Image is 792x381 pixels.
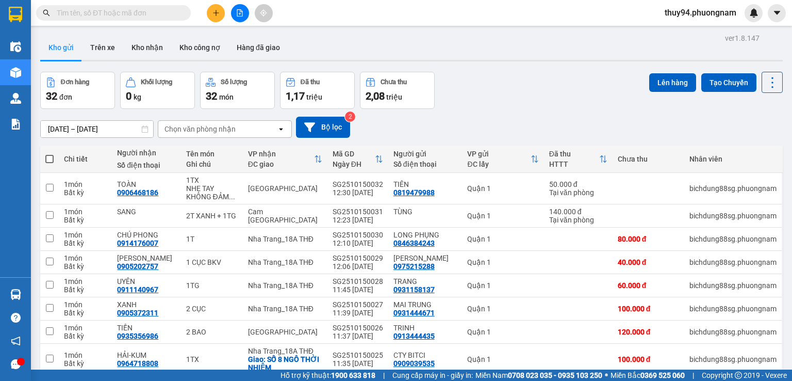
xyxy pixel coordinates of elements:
[255,4,273,22] button: aim
[10,289,21,300] img: warehouse-icon
[333,285,383,294] div: 11:45 [DATE]
[117,188,158,197] div: 0906468186
[248,184,322,193] div: [GEOGRAPHIC_DATA]
[475,370,602,381] span: Miền Nam
[186,184,238,201] div: NHẸ TAY KHÔNG ĐẢM BẢO
[186,235,238,243] div: 1T
[393,239,435,247] div: 0846384243
[333,262,383,271] div: 12:06 [DATE]
[393,309,435,317] div: 0931444671
[43,9,50,17] span: search
[360,72,435,109] button: Chưa thu2,08 triệu
[64,254,107,262] div: 1 món
[117,351,175,359] div: HẢI-KUM
[219,93,234,101] span: món
[701,73,756,92] button: Tạo Chuyến
[393,231,457,239] div: LONG PHỤNG
[393,160,457,168] div: Số điện thoại
[117,309,158,317] div: 0905372311
[117,277,175,285] div: UYÊN
[333,300,383,309] div: SG2510150027
[333,208,383,216] div: SG2510150031
[248,347,322,355] div: Nha Trang_18A THĐ
[10,93,21,104] img: warehouse-icon
[544,146,613,173] th: Toggle SortBy
[749,8,758,18] img: icon-new-feature
[296,117,350,138] button: Bộ lọc
[171,35,228,60] button: Kho công nợ
[725,33,760,44] div: ver 1.8.147
[64,300,107,309] div: 1 món
[243,146,327,173] th: Toggle SortBy
[393,332,435,340] div: 0913444435
[186,212,238,220] div: 2T XANH + 1TG
[186,150,238,158] div: Tên món
[64,277,107,285] div: 1 món
[549,208,607,216] div: 140.000 đ
[280,72,355,109] button: Đã thu1,17 triệu
[200,72,275,109] button: Số lượng32món
[64,285,107,294] div: Bất kỳ
[689,328,777,336] div: bichdung88sg.phuongnam
[228,35,288,60] button: Hàng đã giao
[689,212,777,220] div: bichdung88sg.phuongnam
[186,328,238,336] div: 2 BAO
[333,180,383,188] div: SG2510150032
[393,180,457,188] div: TIÊN
[206,90,217,102] span: 32
[64,188,107,197] div: Bất kỳ
[57,7,178,19] input: Tìm tên, số ĐT hoặc mã đơn
[467,212,538,220] div: Quận 1
[248,305,322,313] div: Nha Trang_18A THĐ
[381,78,407,86] div: Chưa thu
[10,41,21,52] img: warehouse-icon
[467,160,530,168] div: ĐC lấy
[117,285,158,294] div: 0911140967
[393,300,457,309] div: MAI TRUNG
[549,180,607,188] div: 50.000 đ
[117,231,175,239] div: CHÚ PHONG
[46,90,57,102] span: 32
[248,258,322,266] div: Nha Trang_18A THĐ
[64,180,107,188] div: 1 món
[333,277,383,285] div: SG2510150028
[735,372,742,379] span: copyright
[117,254,175,262] div: GIANG THANH
[64,332,107,340] div: Bất kỳ
[333,332,383,340] div: 11:37 [DATE]
[186,355,238,363] div: 1TX
[345,112,355,122] sup: 2
[10,67,21,78] img: warehouse-icon
[248,355,322,372] div: Giao: SỐ 8 NGÔ THỜI NHIỆM
[393,208,457,216] div: TÙNG
[392,370,473,381] span: Cung cấp máy in - giấy in:
[248,150,314,158] div: VP nhận
[260,9,267,17] span: aim
[689,258,777,266] div: bichdung88sg.phuongnam
[467,150,530,158] div: VP gửi
[117,149,175,157] div: Người nhận
[618,328,679,336] div: 120.000 đ
[331,371,375,379] strong: 1900 633 818
[618,305,679,313] div: 100.000 đ
[689,184,777,193] div: bichdung88sg.phuongnam
[207,4,225,22] button: plus
[333,188,383,197] div: 12:30 [DATE]
[549,150,599,158] div: Đã thu
[41,121,153,137] input: Select a date range.
[64,239,107,247] div: Bất kỳ
[134,93,141,101] span: kg
[467,235,538,243] div: Quận 1
[229,193,235,201] span: ...
[333,309,383,317] div: 11:39 [DATE]
[333,216,383,224] div: 12:23 [DATE]
[82,35,123,60] button: Trên xe
[605,373,608,377] span: ⚪️
[692,370,694,381] span: |
[248,281,322,290] div: Nha Trang_18A THĐ
[393,262,435,271] div: 0975215288
[656,6,745,19] span: thuy94.phuongnam
[549,216,607,224] div: Tại văn phòng
[117,262,158,271] div: 0905202757
[393,254,457,262] div: GIA HÂN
